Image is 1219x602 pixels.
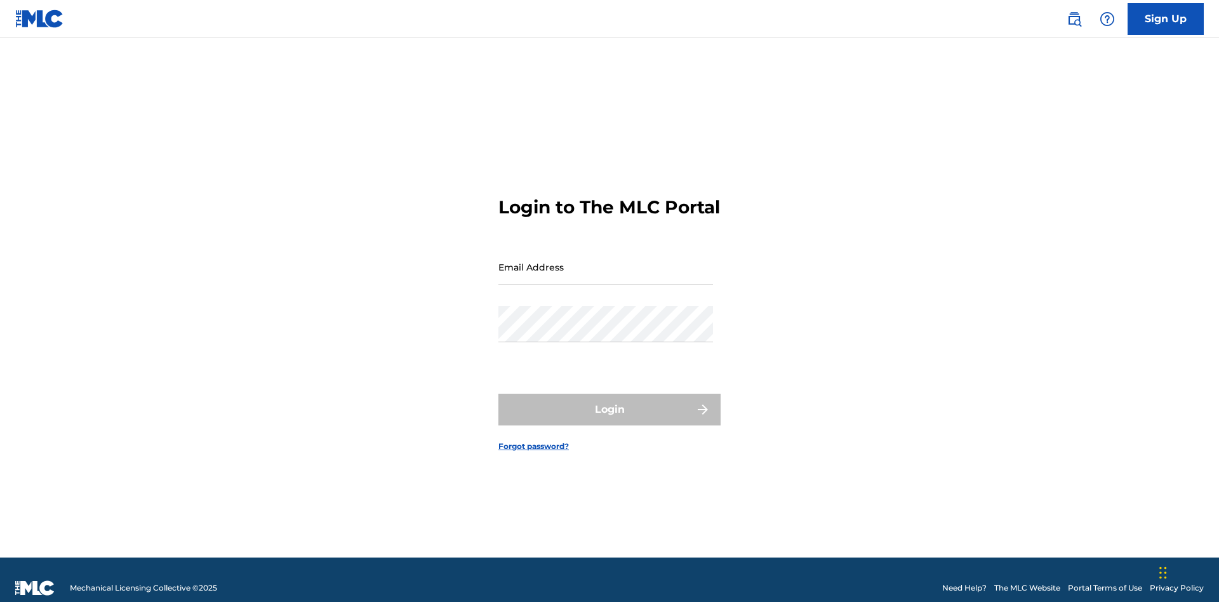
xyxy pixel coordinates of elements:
img: logo [15,580,55,596]
a: Need Help? [942,582,987,594]
a: The MLC Website [994,582,1060,594]
span: Mechanical Licensing Collective © 2025 [70,582,217,594]
img: help [1100,11,1115,27]
div: Drag [1159,554,1167,592]
iframe: Chat Widget [1156,541,1219,602]
a: Sign Up [1128,3,1204,35]
h3: Login to The MLC Portal [498,196,720,218]
img: search [1067,11,1082,27]
a: Privacy Policy [1150,582,1204,594]
a: Portal Terms of Use [1068,582,1142,594]
img: MLC Logo [15,10,64,28]
a: Forgot password? [498,441,569,452]
div: Help [1095,6,1120,32]
a: Public Search [1062,6,1087,32]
